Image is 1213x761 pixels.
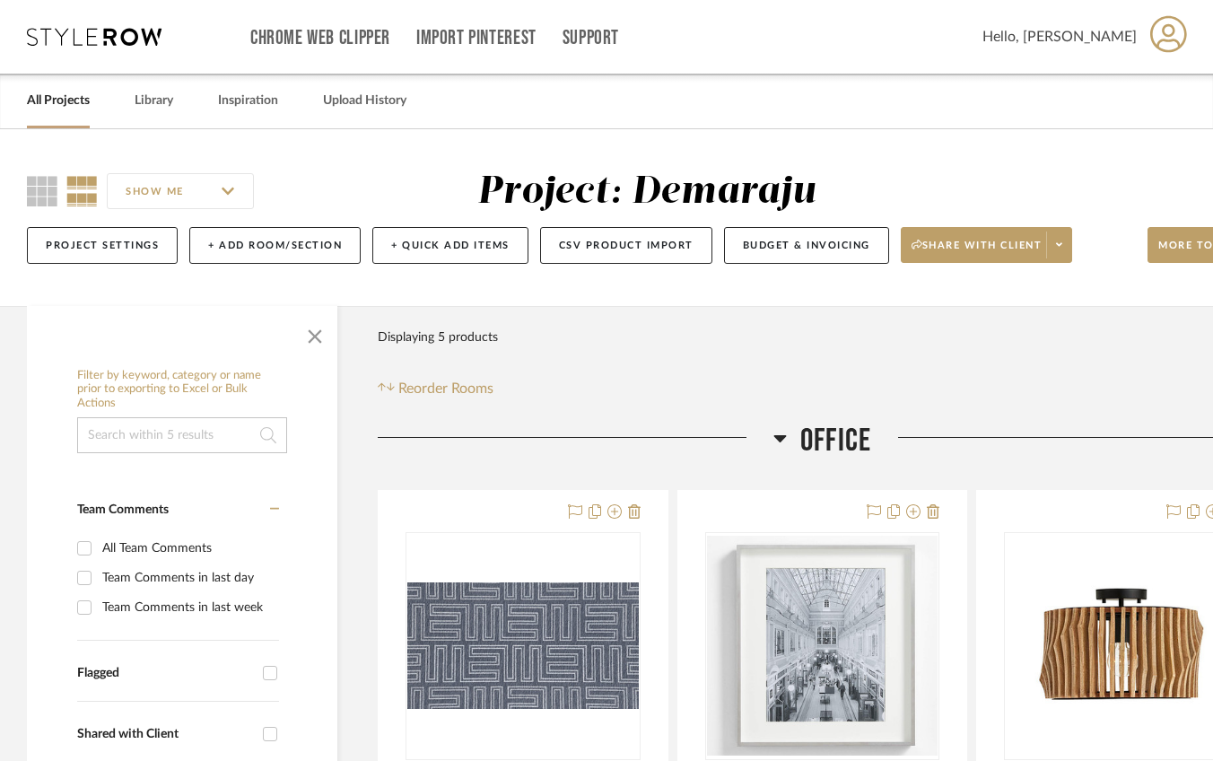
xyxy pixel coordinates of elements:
[901,227,1073,263] button: Share with client
[724,227,889,264] button: Budget & Invoicing
[27,227,178,264] button: Project Settings
[912,239,1043,266] span: Share with client
[297,315,333,351] button: Close
[135,89,173,113] a: Library
[378,319,498,355] div: Displaying 5 products
[102,534,275,563] div: All Team Comments
[407,582,639,709] img: Minka Area Rug
[378,378,493,399] button: Reorder Rooms
[372,227,528,264] button: + Quick Add Items
[398,378,493,399] span: Reorder Rooms
[27,89,90,113] a: All Projects
[77,666,254,681] div: Flagged
[77,369,287,411] h6: Filter by keyword, category or name prior to exporting to Excel or Bulk Actions
[218,89,278,113] a: Inspiration
[102,593,275,622] div: Team Comments in last week
[77,417,287,453] input: Search within 5 results
[323,89,406,113] a: Upload History
[102,564,275,592] div: Team Comments in last day
[250,31,390,46] a: Chrome Web Clipper
[707,536,938,756] img: Wall Picture Frame
[77,727,254,742] div: Shared with Client
[77,503,169,516] span: Team Comments
[982,26,1137,48] span: Hello, [PERSON_NAME]
[563,31,619,46] a: Support
[477,173,816,211] div: Project: Demaraju
[540,227,712,264] button: CSV Product Import
[706,533,939,759] div: 0
[189,227,361,264] button: + Add Room/Section
[416,31,537,46] a: Import Pinterest
[800,422,871,460] span: Office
